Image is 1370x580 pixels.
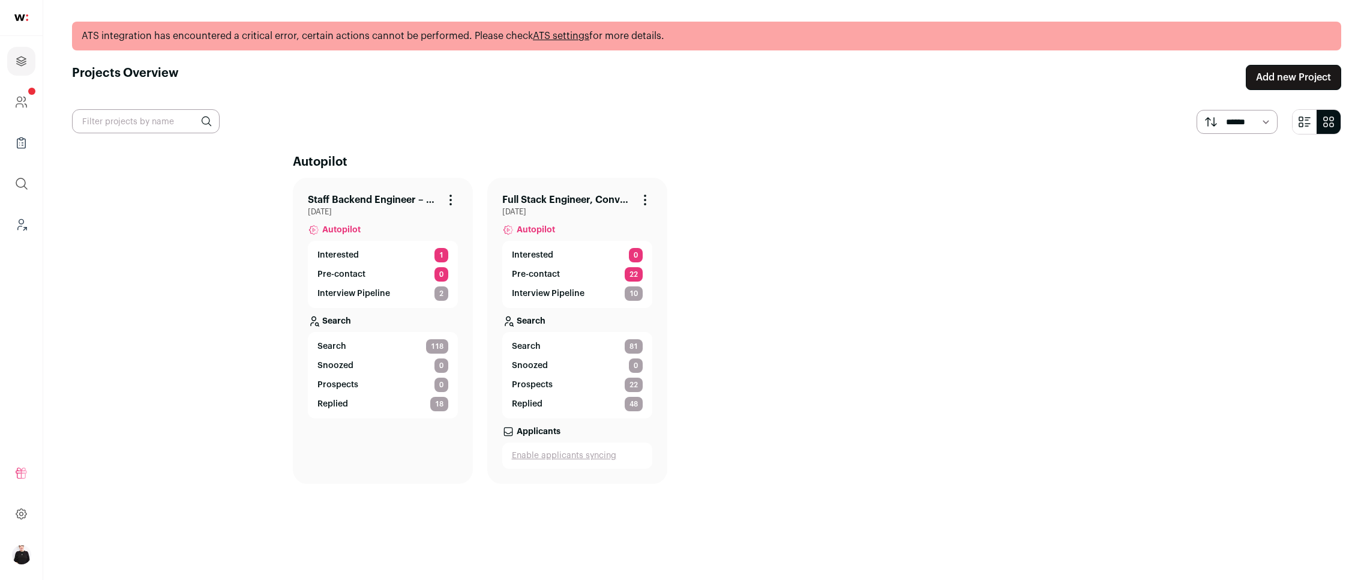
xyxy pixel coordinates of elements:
span: 18 [430,397,448,411]
p: Replied [512,398,542,410]
p: Prospects [512,379,553,391]
a: Prospects 0 [317,378,448,392]
img: 9240684-medium_jpg [12,545,31,564]
a: Interested 1 [317,248,448,262]
a: Search 81 [512,339,643,354]
a: Prospects 22 [512,378,643,392]
span: Search [317,340,346,352]
a: Snoozed 0 [317,358,448,373]
p: Interview Pipeline [317,288,390,300]
a: Leads (Backoffice) [7,210,35,239]
a: Search 118 [317,339,448,354]
a: Replied 48 [512,397,643,411]
a: Interview Pipeline 10 [512,286,643,301]
p: Interested [317,249,359,261]
span: 0 [434,267,448,282]
span: 0 [434,358,448,373]
span: 2 [434,286,448,301]
a: Autopilot [308,217,458,241]
p: Replied [317,398,348,410]
p: Applicants [517,426,560,438]
a: Full Stack Engineer, Conversational Interfaces [502,193,633,207]
div: ATS integration has encountered a critical error, certain actions cannot be performed. Please che... [72,22,1341,50]
button: Open dropdown [12,545,31,564]
p: Pre-contact [317,268,365,280]
span: 0 [629,358,643,373]
a: Interested 0 [512,248,643,262]
a: Search [308,308,458,332]
span: 0 [434,378,448,392]
a: Search [502,308,652,332]
a: Interview Pipeline 2 [317,286,448,301]
input: Filter projects by name [72,109,220,133]
p: Snoozed [317,360,353,372]
p: Pre-contact [512,268,560,280]
h2: Autopilot [293,154,1121,171]
span: Search [512,340,541,352]
a: Pre-contact 22 [512,267,643,282]
p: Search [517,315,545,327]
img: wellfound-shorthand-0d5821cbd27db2630d0214b213865d53afaa358527fdda9d0ea32b1df1b89c2c.svg [14,14,28,21]
span: Autopilot [322,224,361,236]
p: Search [322,315,351,327]
span: 0 [629,248,643,262]
button: Project Actions [638,193,652,207]
span: 22 [625,378,643,392]
span: Autopilot [517,224,555,236]
a: Autopilot [502,217,652,241]
a: Projects [7,47,35,76]
a: Company Lists [7,128,35,157]
p: Interested [512,249,553,261]
span: [DATE] [502,207,652,217]
a: ATS settings [533,31,589,41]
p: Snoozed [512,360,548,372]
a: Company and ATS Settings [7,88,35,116]
span: 1 [434,248,448,262]
span: 22 [625,267,643,282]
span: 118 [426,339,448,354]
a: Pre-contact 0 [317,267,448,282]
span: 81 [625,339,643,354]
a: Snoozed 0 [512,358,643,373]
a: Add new Project [1246,65,1341,90]
p: Prospects [317,379,358,391]
h1: Projects Overview [72,65,179,90]
span: [DATE] [308,207,458,217]
a: Staff Backend Engineer – Core AI Platform [308,193,439,207]
a: Applicants [502,418,652,443]
a: Replied 18 [317,397,448,411]
a: Enable applicants syncing [512,450,643,462]
span: 48 [625,397,643,411]
button: Project Actions [443,193,458,207]
p: Interview Pipeline [512,288,584,300]
span: 10 [625,286,643,301]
